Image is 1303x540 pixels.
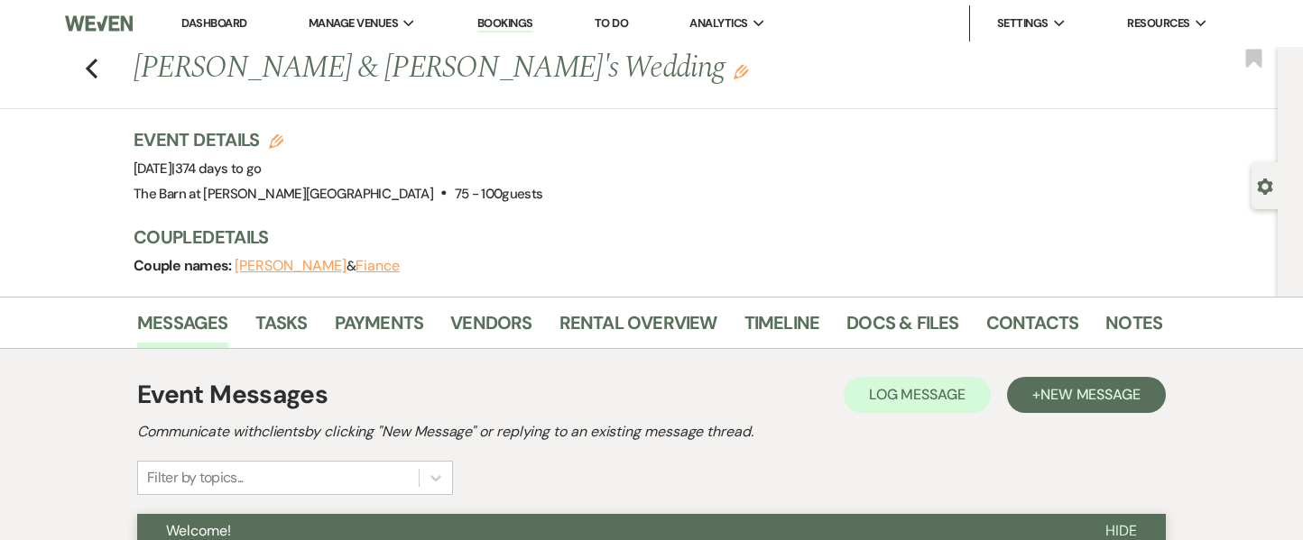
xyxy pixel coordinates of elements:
[134,224,1144,250] h3: Couple Details
[309,14,398,32] span: Manage Venues
[450,308,531,348] a: Vendors
[846,308,958,348] a: Docs & Files
[137,376,328,414] h1: Event Messages
[997,14,1049,32] span: Settings
[1007,377,1166,413] button: +New Message
[134,47,942,90] h1: [PERSON_NAME] & [PERSON_NAME]'s Wedding
[137,421,1166,443] h2: Communicate with clients by clicking "New Message" or replying to an existing message thread.
[335,308,424,348] a: Payments
[134,256,235,275] span: Couple names:
[137,308,228,348] a: Messages
[134,160,262,178] span: [DATE]
[869,385,966,404] span: Log Message
[134,185,433,203] span: The Barn at [PERSON_NAME][GEOGRAPHIC_DATA]
[1040,385,1141,404] span: New Message
[171,160,261,178] span: |
[1105,521,1137,540] span: Hide
[1127,14,1189,32] span: Resources
[455,185,543,203] span: 75 - 100 guests
[1257,177,1273,194] button: Open lead details
[477,15,533,32] a: Bookings
[744,308,820,348] a: Timeline
[689,14,747,32] span: Analytics
[255,308,308,348] a: Tasks
[65,5,133,42] img: Weven Logo
[235,259,347,273] button: [PERSON_NAME]
[986,308,1079,348] a: Contacts
[175,160,262,178] span: 374 days to go
[134,127,543,152] h3: Event Details
[1105,308,1162,348] a: Notes
[166,521,231,540] span: Welcome!
[181,15,246,31] a: Dashboard
[356,259,400,273] button: Fiance
[235,257,400,275] span: &
[844,377,991,413] button: Log Message
[595,15,628,31] a: To Do
[147,467,244,489] div: Filter by topics...
[559,308,717,348] a: Rental Overview
[734,63,748,79] button: Edit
